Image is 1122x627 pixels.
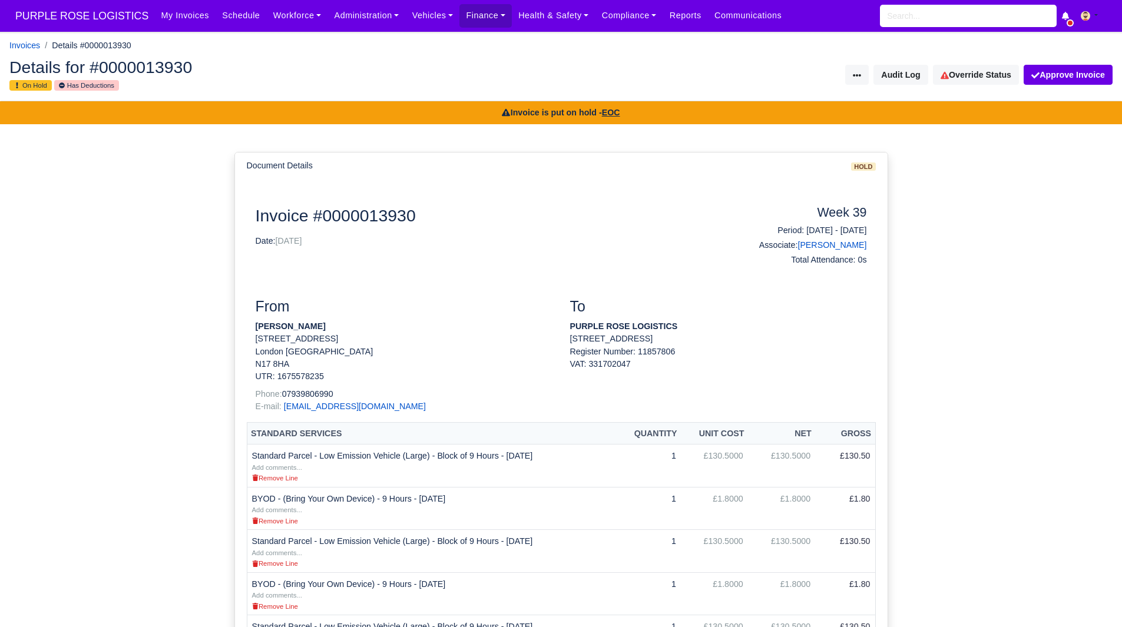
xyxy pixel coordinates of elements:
td: £1.8000 [748,487,815,530]
a: Health & Safety [512,4,595,27]
th: Standard Services [247,423,617,444]
h6: Period: [DATE] - [DATE] [727,225,867,235]
a: Add comments... [252,548,302,557]
td: 1 [617,572,681,615]
a: My Invoices [154,4,216,27]
p: 07939806990 [256,388,552,400]
strong: PURPLE ROSE LOGISTICS [570,321,678,331]
div: Register Number: 11857806 [561,346,876,371]
p: London [GEOGRAPHIC_DATA] [256,346,552,358]
h3: From [256,298,552,316]
h2: Details for #0000013930 [9,59,552,75]
td: BYOD - (Bring Your Own Device) - 9 Hours - [DATE] [247,487,617,530]
input: Search... [880,5,1057,27]
small: Remove Line [252,560,298,567]
p: N17 8HA [256,358,552,370]
a: Remove Line [252,558,298,568]
span: Phone: [256,389,282,399]
a: Override Status [933,65,1019,85]
td: £1.8000 [748,572,815,615]
a: Reports [663,4,708,27]
strong: [PERSON_NAME] [256,321,326,331]
a: Add comments... [252,590,302,599]
td: BYOD - (Bring Your Own Device) - 9 Hours - [DATE] [247,572,617,615]
h3: To [570,298,867,316]
h6: Associate: [727,240,867,250]
td: Standard Parcel - Low Emission Vehicle (Large) - Block of 9 Hours - [DATE] [247,530,617,573]
a: Compliance [595,4,663,27]
span: E-mail: [256,402,282,411]
a: [PERSON_NAME] [797,240,866,250]
h2: Invoice #0000013930 [256,205,710,225]
th: Quantity [617,423,681,444]
span: hold [851,162,875,171]
td: £1.8000 [681,572,748,615]
a: Add comments... [252,462,302,472]
small: Add comments... [252,464,302,471]
small: Add comments... [252,549,302,556]
a: Remove Line [252,516,298,525]
h6: Total Attendance: 0s [727,255,867,265]
th: Unit Cost [681,423,748,444]
small: Remove Line [252,517,298,525]
a: Administration [327,4,405,27]
th: Gross [815,423,875,444]
a: Add comments... [252,505,302,514]
td: Standard Parcel - Low Emission Vehicle (Large) - Block of 9 Hours - [DATE] [247,444,617,487]
small: On Hold [9,80,52,91]
div: VAT: 331702047 [570,358,867,370]
a: Schedule [216,4,266,27]
p: Date: [256,235,710,247]
td: £1.80 [815,487,875,530]
small: Remove Line [252,475,298,482]
a: [EMAIL_ADDRESS][DOMAIN_NAME] [284,402,426,411]
h4: Week 39 [727,205,867,221]
td: £130.5000 [748,530,815,573]
td: £130.50 [815,444,875,487]
a: Communications [708,4,789,27]
h6: Document Details [247,161,313,171]
li: Details #0000013930 [40,39,131,52]
button: Approve Invoice [1024,65,1113,85]
td: 1 [617,487,681,530]
a: Remove Line [252,601,298,611]
small: Add comments... [252,506,302,513]
a: Remove Line [252,473,298,482]
u: EOC [602,108,620,117]
span: PURPLE ROSE LOGISTICS [9,4,154,28]
span: [DATE] [276,236,302,246]
td: 1 [617,530,681,573]
td: £130.5000 [681,530,748,573]
p: [STREET_ADDRESS] [256,333,552,345]
td: £130.50 [815,530,875,573]
small: Remove Line [252,603,298,610]
th: Net [748,423,815,444]
p: UTR: 1675578235 [256,370,552,383]
td: £130.5000 [748,444,815,487]
button: Audit Log [873,65,928,85]
a: PURPLE ROSE LOGISTICS [9,5,154,28]
td: £1.80 [815,572,875,615]
td: £1.8000 [681,487,748,530]
small: Add comments... [252,592,302,599]
a: Workforce [267,4,328,27]
a: Invoices [9,41,40,50]
small: Has Deductions [54,80,119,91]
a: Vehicles [406,4,460,27]
a: Finance [459,4,512,27]
td: 1 [617,444,681,487]
p: [STREET_ADDRESS] [570,333,867,345]
td: £130.5000 [681,444,748,487]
